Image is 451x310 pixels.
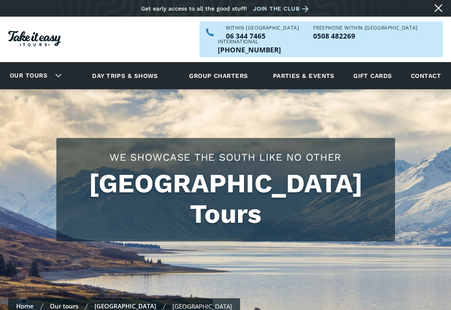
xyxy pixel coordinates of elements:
[226,32,299,39] p: 06 344 7465
[349,65,396,87] a: Gift cards
[432,2,445,15] a: Close message
[82,65,168,87] a: Day trips & shows
[141,5,247,12] div: Get early access to all the good stuff!
[16,302,34,310] a: Home
[179,65,258,87] a: Group charters
[269,65,339,87] a: Parties & events
[253,4,311,14] a: Join the club
[8,27,61,52] a: Homepage
[313,32,417,39] p: 0508 482269
[64,150,387,164] h2: We showcase the south like no other
[407,65,445,87] a: Contact
[8,31,61,46] img: Take it easy Tours logo
[313,26,417,30] div: Freephone WITHIN [GEOGRAPHIC_DATA]
[226,32,299,39] a: Call us within NZ on 063447465
[218,46,281,53] p: [PHONE_NUMBER]
[218,39,281,44] div: International
[313,32,417,39] a: Call us freephone within NZ on 0508482269
[218,46,281,53] a: Call us outside of NZ on +6463447465
[94,302,156,310] a: [GEOGRAPHIC_DATA]
[64,168,387,229] h1: [GEOGRAPHIC_DATA] Tours
[226,26,299,30] div: WITHIN [GEOGRAPHIC_DATA]
[50,302,78,310] a: Our tours
[4,66,54,85] a: Our tours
